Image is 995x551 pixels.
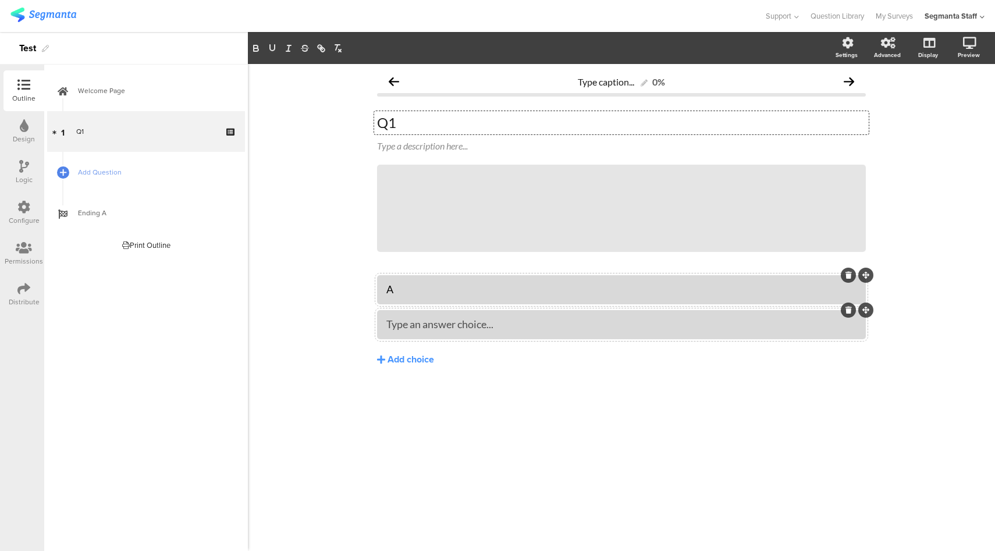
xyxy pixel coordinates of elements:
[47,111,245,152] a: 1 Q1
[386,283,857,296] div: A
[958,51,980,59] div: Preview
[47,193,245,233] a: Ending A
[766,10,791,22] span: Support
[918,51,938,59] div: Display
[16,175,33,185] div: Logic
[13,134,35,144] div: Design
[925,10,977,22] div: Segmanta Staff
[9,297,40,307] div: Distribute
[578,76,634,87] span: Type caption...
[10,8,76,22] img: segmanta logo
[78,166,227,178] span: Add Question
[78,85,227,97] span: Welcome Page
[47,70,245,111] a: Welcome Page
[78,207,227,219] span: Ending A
[5,256,43,266] div: Permissions
[377,140,866,151] div: Type a description here...
[377,114,866,131] p: Q1
[388,354,434,366] div: Add choice
[9,215,40,226] div: Configure
[386,318,493,330] span: Type an answer choice...
[122,240,170,251] div: Print Outline
[61,125,65,138] span: 1
[377,345,866,374] button: Add choice
[874,51,901,59] div: Advanced
[19,39,36,58] div: Test
[652,76,665,87] div: 0%
[836,51,858,59] div: Settings
[12,93,35,104] div: Outline
[76,126,215,137] div: Q1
